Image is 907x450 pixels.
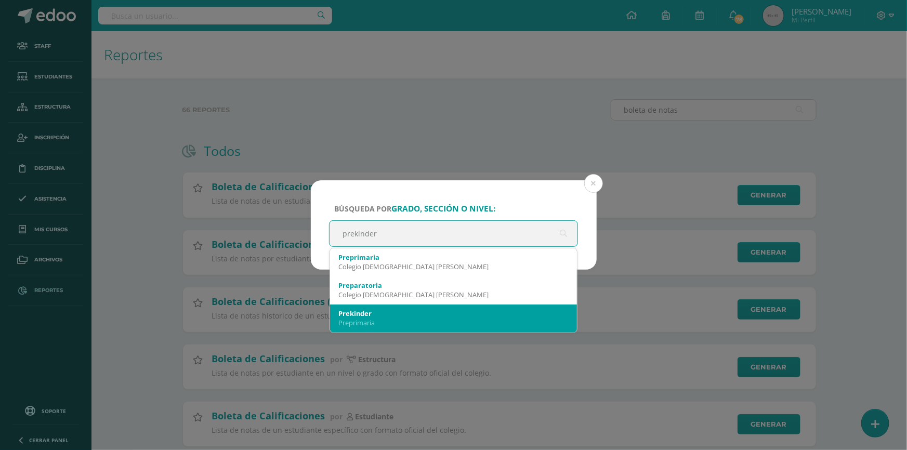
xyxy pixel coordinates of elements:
div: Colegio [DEMOGRAPHIC_DATA] [PERSON_NAME] [338,290,569,299]
div: Preprimaria [338,253,569,262]
div: Prekinder [338,309,569,318]
div: Colegio [DEMOGRAPHIC_DATA] [PERSON_NAME] [338,262,569,271]
input: ej. Primero primaria, etc. [330,221,578,246]
span: Búsqueda por [334,204,496,214]
div: Preparatoria [338,281,569,290]
div: Preprimaria [338,318,569,327]
strong: grado, sección o nivel: [392,203,496,214]
button: Close (Esc) [584,174,603,193]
